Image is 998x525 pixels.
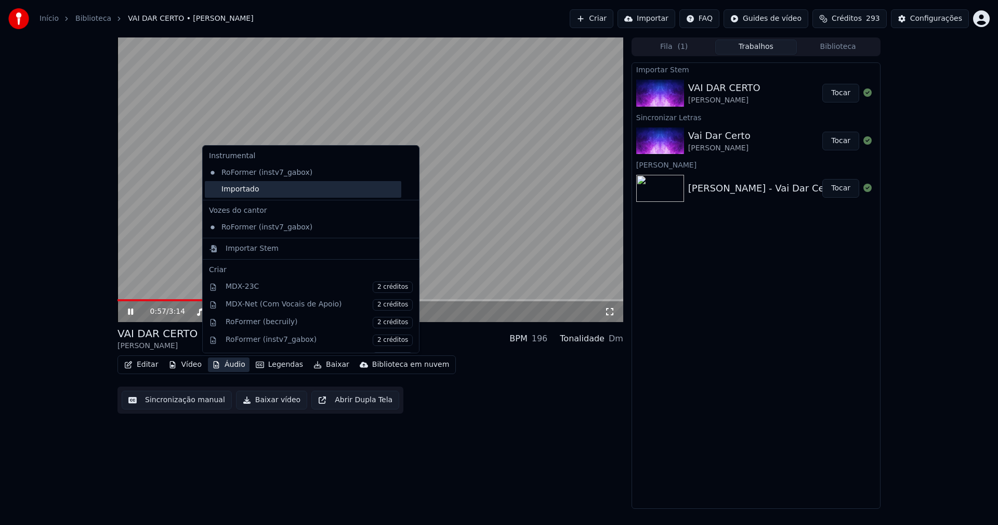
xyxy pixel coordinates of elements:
span: 293 [866,14,880,24]
div: [PERSON_NAME] [632,158,880,171]
div: [PERSON_NAME] [117,341,198,351]
button: Fila [633,40,715,55]
span: 0:57 [150,306,166,317]
span: Créditos [832,14,862,24]
div: 196 [532,332,548,345]
div: VAI DAR CERTO [117,326,198,341]
div: [PERSON_NAME] [688,95,760,106]
button: Tocar [822,132,859,150]
button: Baixar vídeo [236,391,307,409]
a: Biblioteca [75,14,111,24]
img: youka [8,8,29,29]
div: Importar Stem [226,244,279,254]
button: Trabalhos [715,40,797,55]
div: Dm [609,332,623,345]
button: Importar [618,9,675,28]
div: Vozes do cantor [205,202,417,219]
nav: breadcrumb [40,14,254,24]
span: 3:14 [169,306,185,317]
span: 2 créditos [373,299,413,311]
button: Áudio [208,357,249,372]
button: Guides de vídeo [724,9,808,28]
span: 2 créditos [373,335,413,346]
div: [PERSON_NAME] - Vai Dar Certo [688,181,837,196]
div: RoFormer (instv7_gabox) [205,164,401,181]
div: MDX-23C [226,281,413,293]
span: 2 créditos [373,281,413,293]
div: VAI DAR CERTO [688,81,760,95]
button: Criar [570,9,613,28]
button: Configurações [891,9,969,28]
button: Baixar [309,357,353,372]
div: Importado [205,181,401,198]
button: Biblioteca [797,40,879,55]
div: Demucs [226,352,413,364]
button: Vídeo [164,357,206,372]
div: MDX-Net (Com Vocais de Apoio) [226,299,413,311]
div: Sincronizar Letras [632,111,880,123]
div: Instrumental [205,148,417,164]
span: 2 créditos [373,352,413,364]
button: Legendas [252,357,307,372]
div: [PERSON_NAME] [688,143,751,153]
div: Criar [209,265,413,275]
button: Editar [120,357,162,372]
div: Importar Stem [632,63,880,75]
div: RoFormer (instv7_gabox) [226,335,413,346]
button: FAQ [679,9,719,28]
div: BPM [509,332,527,345]
button: Créditos293 [812,9,887,28]
a: Início [40,14,59,24]
button: Tocar [822,179,859,198]
div: Tonalidade [560,332,605,345]
div: Configurações [910,14,962,24]
div: RoFormer (instv7_gabox) [205,219,401,236]
button: Sincronização manual [122,391,232,409]
span: 2 créditos [373,317,413,328]
div: RoFormer (becruily) [226,317,413,328]
button: Tocar [822,84,859,103]
span: VAI DAR CERTO • [PERSON_NAME] [128,14,253,24]
div: Biblioteca em nuvem [372,360,450,370]
span: ( 1 ) [677,42,688,52]
button: Abrir Dupla Tela [311,391,399,409]
div: Vai Dar Certo [688,129,751,143]
div: / [150,306,175,317]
